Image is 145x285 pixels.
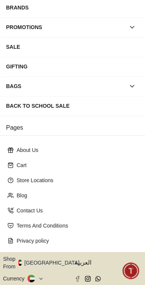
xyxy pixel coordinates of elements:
p: Privacy policy [17,237,134,245]
img: United Arab Emirates [19,260,22,266]
div: SALE [6,40,139,54]
button: العربية [75,255,142,270]
a: Facebook [75,276,80,282]
div: GIFTING [6,60,139,73]
span: العربية [75,258,142,267]
button: Shop From[GEOGRAPHIC_DATA] [3,255,85,270]
p: Store Locations [17,177,134,184]
div: Chat Widget [123,263,139,279]
p: Cart [17,161,134,169]
a: Instagram [85,276,91,282]
a: Whatsapp [95,276,101,282]
p: Blog [17,192,134,199]
div: BAGS [6,79,125,93]
div: Currency [3,275,28,282]
p: About Us [17,146,134,154]
p: Terms And Conditions [17,222,134,229]
div: PROMOTIONS [6,20,125,34]
div: BRANDS [6,1,139,14]
div: Back To School Sale [6,99,139,113]
p: Contact Us [17,207,134,214]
